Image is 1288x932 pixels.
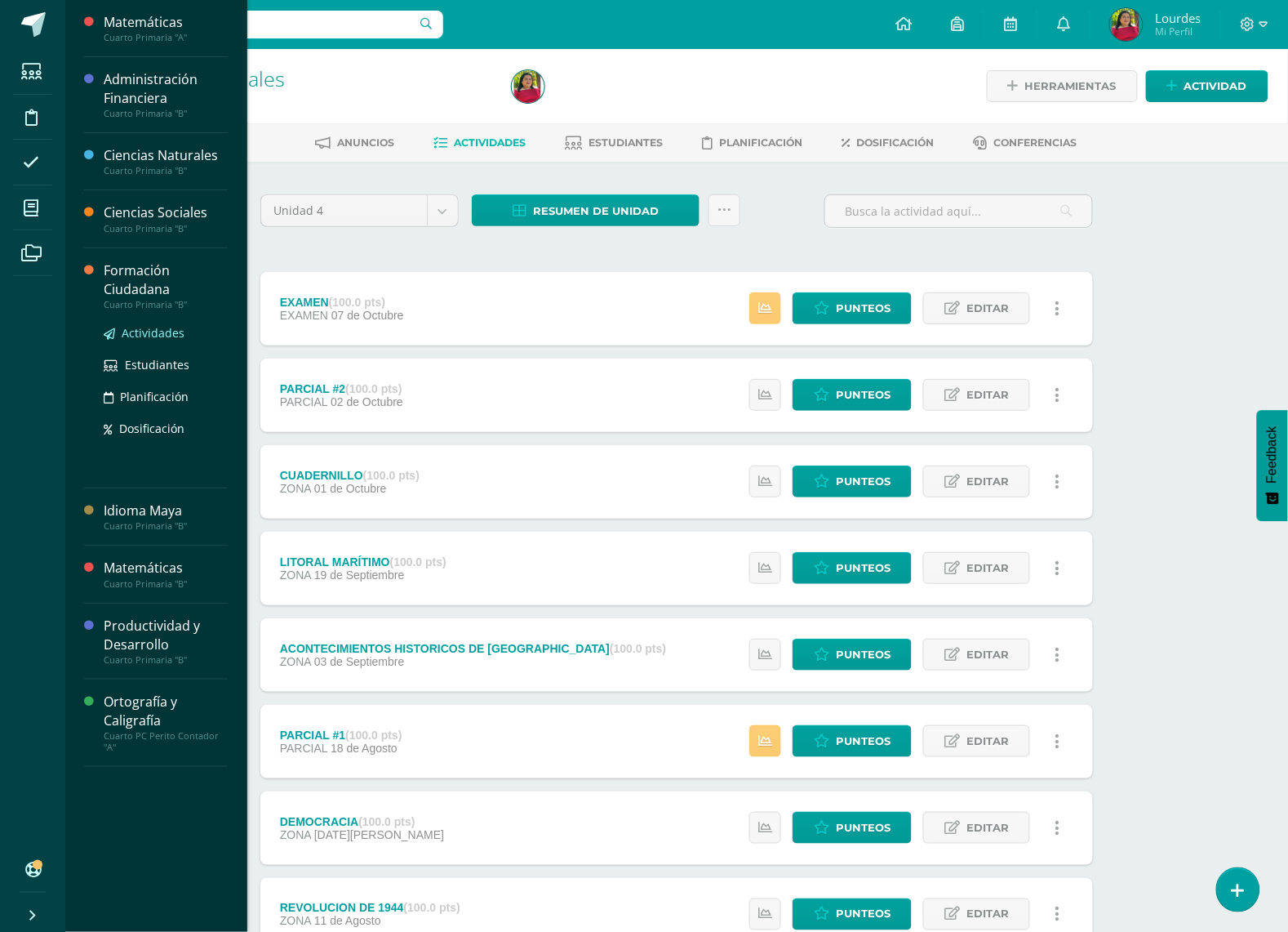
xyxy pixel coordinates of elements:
div: Ortografía y Caligrafía [104,693,228,730]
span: ZONA [280,915,311,928]
a: Punteos [793,639,912,671]
div: Matemáticas [104,559,228,577]
strong: (100.0 pts) [329,296,385,309]
img: f4b93c984d24729557eb8142701b8c7a.png [512,70,544,103]
span: Editar [966,553,1009,583]
span: Dosificación [119,421,184,436]
a: Dosificación [104,419,228,438]
a: Punteos [793,466,912,497]
div: Idioma Maya [104,502,228,520]
span: Unidad 4 [273,195,415,226]
span: Lourdes [1155,10,1201,26]
span: Anuncios [338,136,395,149]
div: Cuarto Primaria "B" [104,165,228,176]
span: [DATE][PERSON_NAME] [314,828,444,841]
a: Punteos [793,725,912,757]
a: Actividades [104,323,228,342]
a: Conferencias [974,130,1077,156]
span: 07 de Octubre [331,309,404,322]
span: Punteos [836,466,890,497]
span: 19 de Septiembre [314,569,405,582]
a: Planificación [703,130,803,156]
div: Formación Ciudadana [104,261,228,299]
span: Mi Perfil [1155,25,1201,38]
a: MatemáticasCuarto Primaria "A" [104,13,228,43]
span: Feedback [1265,426,1280,484]
span: Actividades [455,136,526,149]
div: DEMOCRACIA [280,815,444,828]
div: PARCIAL #2 [280,382,403,395]
div: Cuarto Primaria "B" [104,654,228,666]
div: CUADERNILLO [280,469,420,482]
div: LITORAL MARÍTIMO [280,555,446,569]
a: Idioma MayaCuarto Primaria "B" [104,502,228,532]
a: Productividad y DesarrolloCuarto Primaria "B" [104,617,228,666]
div: Cuarto PC Perito Contador "A" [104,730,228,753]
span: ZONA [280,655,311,668]
a: Estudiantes [566,130,664,156]
a: Planificación [104,387,228,406]
a: Resumen de unidad [472,194,700,226]
a: Ciencias SocialesCuarto Primaria "B" [104,203,228,234]
div: Cuarto Primaria "B" [104,223,228,234]
strong: (100.0 pts) [390,555,446,569]
div: Administración Financiera [104,70,228,108]
div: EXAMEN [280,296,404,309]
div: PARCIAL #1 [280,729,402,742]
div: Cuarto Primaria "B" [104,108,228,119]
span: Dosificación [857,136,935,149]
div: REVOLUCION DE 1944 [280,902,460,915]
a: Formación CiudadanaCuarto Primaria "B" [104,261,228,310]
span: PARCIAL [280,742,327,755]
span: 03 de Septiembre [314,655,405,668]
span: Punteos [836,380,890,410]
span: 01 de Octubre [314,482,387,495]
a: Administración FinancieraCuarto Primaria "B" [104,70,228,119]
span: 18 de Agosto [331,742,398,755]
span: Editar [966,899,1009,930]
a: Punteos [793,812,912,844]
span: ZONA [280,569,311,582]
a: MatemáticasCuarto Primaria "B" [104,559,228,589]
div: ACONTECIMIENTOS HISTORICOS DE [GEOGRAPHIC_DATA] [280,642,666,655]
span: Planificación [720,136,803,149]
strong: (100.0 pts) [363,469,420,482]
a: Anuncios [316,130,395,156]
strong: (100.0 pts) [345,729,402,742]
div: Productividad y Desarrollo [104,617,228,654]
a: Actividades [434,130,526,156]
span: EXAMEN [280,309,328,322]
a: Ciencias NaturalesCuarto Primaria "B" [104,146,228,176]
span: Editar [966,293,1009,323]
a: Estudiantes [104,355,228,374]
span: Resumen de unidad [533,196,659,226]
span: Punteos [836,813,890,843]
span: Estudiantes [125,357,189,372]
input: Busca un usuario... [76,11,443,38]
strong: (100.0 pts) [358,815,415,828]
span: Editar [966,380,1009,410]
strong: (100.0 pts) [404,902,460,915]
a: Punteos [793,379,912,411]
h1: Ciencias Sociales [127,67,492,90]
div: Cuarto Primaria "B" [104,578,228,590]
strong: (100.0 pts) [610,642,666,655]
button: Feedback - Mostrar encuesta [1257,410,1288,521]
div: Cuarto Primaria "B" [104,520,228,532]
a: Ortografía y CaligrafíaCuarto PC Perito Contador "A" [104,693,228,753]
div: Matemáticas [104,13,228,32]
strong: (100.0 pts) [345,382,402,395]
span: 11 de Agosto [314,915,381,928]
span: Editar [966,640,1009,670]
span: Punteos [836,553,890,583]
span: Punteos [836,293,890,323]
span: Actividad [1184,71,1247,101]
img: f4b93c984d24729557eb8142701b8c7a.png [1110,8,1143,41]
span: ZONA [280,828,311,841]
input: Busca la actividad aquí... [825,195,1092,227]
span: Editar [966,466,1009,497]
span: Herramientas [1025,71,1117,101]
a: Punteos [793,552,912,584]
span: Punteos [836,899,890,930]
div: Cuarto Primaria 'B' [127,90,492,105]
